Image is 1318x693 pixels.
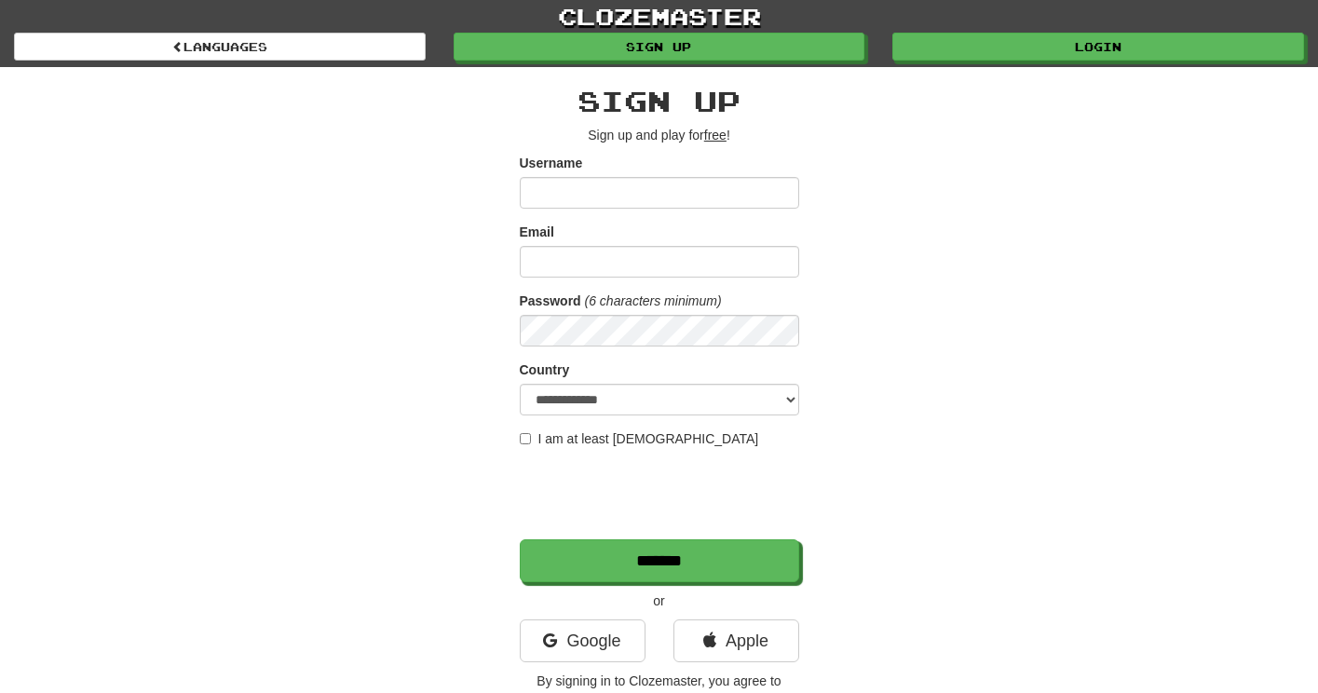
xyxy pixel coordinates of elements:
[673,619,799,662] a: Apple
[704,128,727,143] u: free
[520,433,531,444] input: I am at least [DEMOGRAPHIC_DATA]
[520,126,799,144] p: Sign up and play for !
[520,360,570,379] label: Country
[454,33,865,61] a: Sign up
[520,86,799,116] h2: Sign up
[585,293,722,308] em: (6 characters minimum)
[520,223,554,241] label: Email
[520,429,759,448] label: I am at least [DEMOGRAPHIC_DATA]
[520,619,645,662] a: Google
[520,154,583,172] label: Username
[520,457,803,530] iframe: reCAPTCHA
[520,292,581,310] label: Password
[520,591,799,610] p: or
[14,33,426,61] a: Languages
[892,33,1304,61] a: Login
